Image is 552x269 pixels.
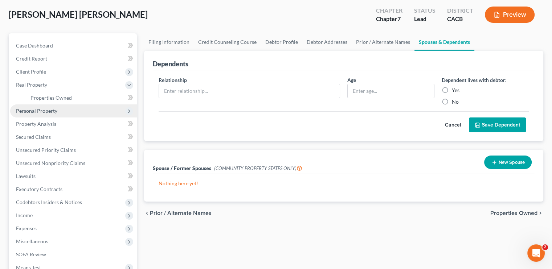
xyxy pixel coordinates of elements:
a: Unsecured Priority Claims [10,144,137,157]
span: Case Dashboard [16,42,53,49]
a: Secured Claims [10,131,137,144]
iframe: Intercom live chat [527,244,545,262]
button: New Spouse [484,156,532,169]
p: Nothing here yet! [159,180,529,187]
span: 7 [397,15,401,22]
span: Client Profile [16,69,46,75]
a: Credit Report [10,52,137,65]
a: Properties Owned [25,91,137,104]
a: Debtor Addresses [302,33,352,51]
div: Status [414,7,436,15]
a: SOFA Review [10,248,137,261]
label: Yes [452,87,459,94]
span: Unsecured Nonpriority Claims [16,160,85,166]
span: Unsecured Priority Claims [16,147,76,153]
i: chevron_left [144,210,150,216]
a: Property Analysis [10,117,137,131]
span: Properties Owned [30,95,72,101]
span: 2 [542,244,548,250]
span: Personal Property [16,108,57,114]
a: Prior / Alternate Names [352,33,414,51]
button: Save Dependent [469,117,526,133]
span: Credit Report [16,55,47,62]
a: Unsecured Nonpriority Claims [10,157,137,170]
span: Prior / Alternate Names [150,210,212,216]
div: Lead [414,15,436,23]
span: Property Analysis [16,121,56,127]
a: Filing Information [144,33,194,51]
span: Miscellaneous [16,238,48,244]
span: Codebtors Insiders & Notices [16,199,82,205]
input: Enter age... [348,84,434,98]
a: Credit Counseling Course [194,33,261,51]
label: Age [347,76,356,84]
span: Lawsuits [16,173,36,179]
span: Secured Claims [16,134,51,140]
button: Preview [485,7,535,23]
span: Relationship [159,77,187,83]
div: Dependents [153,59,188,68]
label: No [452,98,459,105]
span: Executory Contracts [16,186,62,192]
a: Executory Contracts [10,183,137,196]
button: chevron_left Prior / Alternate Names [144,210,212,216]
div: Chapter [376,7,402,15]
span: Spouse / Former Spouses [153,165,211,171]
a: Lawsuits [10,170,137,183]
span: [PERSON_NAME] [PERSON_NAME] [9,9,148,20]
span: Properties Owned [490,210,537,216]
div: Chapter [376,15,402,23]
span: Real Property [16,82,47,88]
i: chevron_right [537,210,543,216]
input: Enter relationship... [159,84,340,98]
button: Properties Owned chevron_right [490,210,543,216]
div: District [447,7,473,15]
span: (COMMUNITY PROPERTY STATES ONLY) [214,165,302,171]
a: Debtor Profile [261,33,302,51]
span: Income [16,212,33,218]
a: Spouses & Dependents [414,33,474,51]
a: Case Dashboard [10,39,137,52]
span: Expenses [16,225,37,231]
button: Cancel [437,118,469,132]
span: SOFA Review [16,251,46,257]
div: CACB [447,15,473,23]
label: Dependent lives with debtor: [442,76,507,84]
